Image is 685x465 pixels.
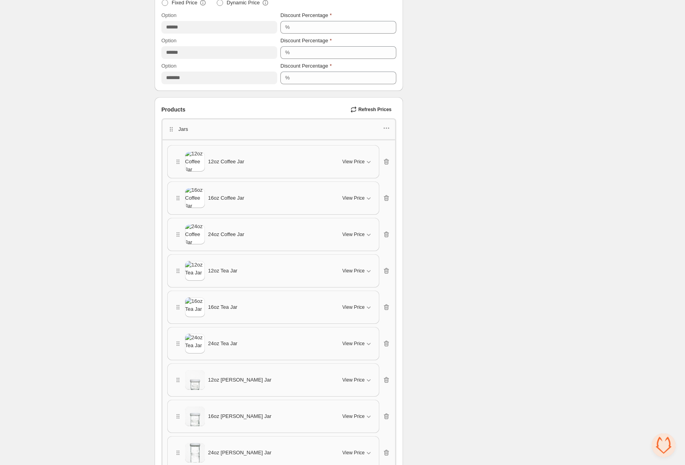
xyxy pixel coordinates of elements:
[342,304,365,310] span: View Price
[178,125,188,133] p: Jars
[208,449,271,457] span: 24oz [PERSON_NAME] Jar
[280,62,332,70] label: Discount Percentage
[342,159,365,165] span: View Price
[208,376,271,384] span: 12oz [PERSON_NAME] Jar
[342,450,365,456] span: View Price
[347,104,396,115] button: Refresh Prices
[338,192,377,204] button: View Price
[342,195,365,201] span: View Price
[652,433,676,457] a: Open chat
[285,23,290,31] div: %
[208,412,271,420] span: 16oz [PERSON_NAME] Jar
[338,228,377,241] button: View Price
[185,261,205,281] img: 12oz Tea Jar
[208,340,237,348] span: 24oz Tea Jar
[338,446,377,459] button: View Price
[208,267,237,275] span: 12oz Tea Jar
[161,37,176,45] label: Option
[342,231,365,238] span: View Price
[161,11,176,19] label: Option
[208,303,237,311] span: 16oz Tea Jar
[338,410,377,423] button: View Price
[285,49,290,57] div: %
[358,106,392,113] span: Refresh Prices
[342,377,365,383] span: View Price
[185,223,205,246] img: 24oz Coffee Jar
[342,340,365,347] span: View Price
[338,301,377,314] button: View Price
[338,374,377,386] button: View Price
[185,186,205,210] img: 16oz Coffee Jar
[280,37,332,45] label: Discount Percentage
[185,297,205,317] img: 16oz Tea Jar
[185,334,205,353] img: 24oz Tea Jar
[185,367,205,393] img: 12oz Mason Jar
[338,337,377,350] button: View Price
[280,11,332,19] label: Discount Percentage
[342,413,365,420] span: View Price
[185,403,205,430] img: 16oz Mason Jar
[342,268,365,274] span: View Price
[285,74,290,82] div: %
[208,158,244,166] span: 12oz Coffee Jar
[208,231,244,238] span: 24oz Coffee Jar
[208,194,244,202] span: 16oz Coffee Jar
[338,155,377,168] button: View Price
[161,62,176,70] label: Option
[161,106,185,113] span: Products
[338,265,377,277] button: View Price
[185,150,205,174] img: 12oz Coffee Jar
